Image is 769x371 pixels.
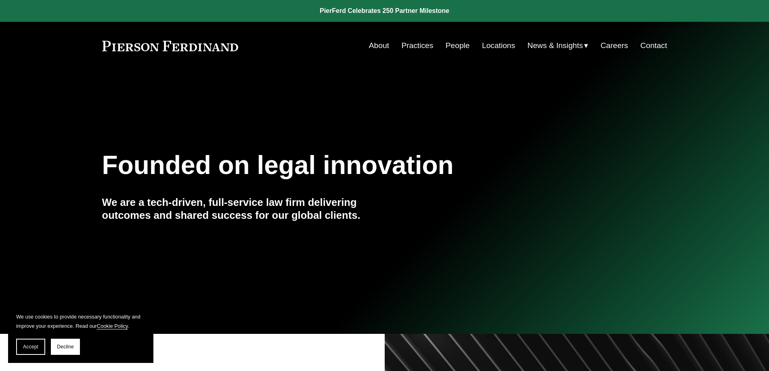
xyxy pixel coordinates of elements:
[102,196,385,222] h4: We are a tech-driven, full-service law firm delivering outcomes and shared success for our global...
[401,38,433,53] a: Practices
[97,323,128,329] a: Cookie Policy
[601,38,628,53] a: Careers
[528,38,589,53] a: folder dropdown
[102,151,573,180] h1: Founded on legal innovation
[369,38,389,53] a: About
[16,312,145,331] p: We use cookies to provide necessary functionality and improve your experience. Read our .
[16,339,45,355] button: Accept
[528,39,583,53] span: News & Insights
[23,344,38,350] span: Accept
[446,38,470,53] a: People
[640,38,667,53] a: Contact
[482,38,515,53] a: Locations
[51,339,80,355] button: Decline
[8,304,153,363] section: Cookie banner
[57,344,74,350] span: Decline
